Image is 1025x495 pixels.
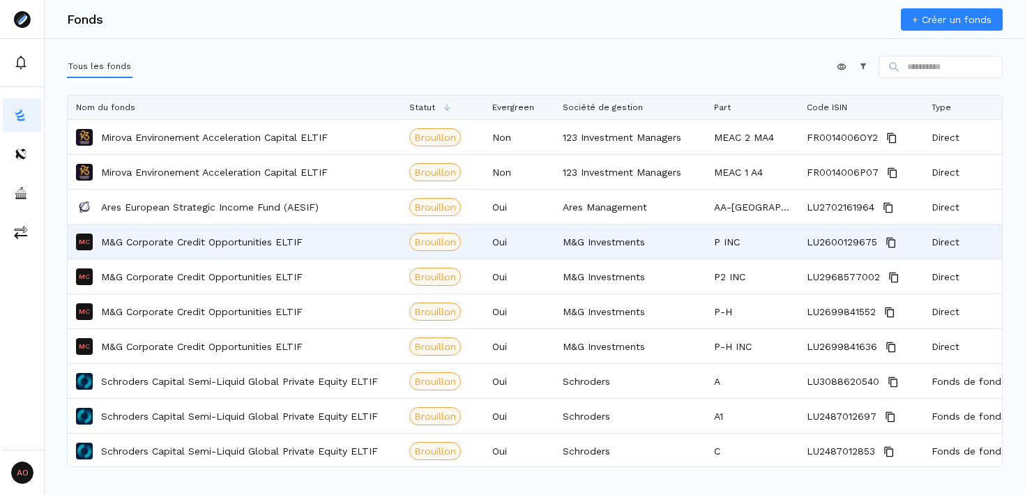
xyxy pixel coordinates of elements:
[883,234,899,251] button: Copy
[101,165,328,179] a: Mirova Environement Acceleration Capital ELTIF
[563,102,643,112] span: Société de gestion
[14,186,28,200] img: asset-managers
[807,399,876,434] span: LU2487012697
[554,259,706,294] div: M&G Investments
[706,259,798,294] div: P2 INC
[484,294,554,328] div: Oui
[706,399,798,433] div: A1
[484,120,554,154] div: Non
[901,8,1003,31] a: + Créer un fonds
[76,373,93,390] img: Schroders Capital Semi-Liquid Global Private Equity ELTIF
[484,399,554,433] div: Oui
[882,409,899,425] button: Copy
[414,374,456,388] span: Brouillon
[807,434,875,469] span: LU2487012853
[3,176,41,210] button: asset-managers
[101,305,303,319] p: M&G Corporate Credit Opportunities ELTIF
[554,399,706,433] div: Schroders
[881,443,897,460] button: Copy
[807,121,878,155] span: FR0014006OY2
[492,102,534,112] span: Evergreen
[554,155,706,189] div: 123 Investment Managers
[554,329,706,363] div: M&G Investments
[484,190,554,224] div: Oui
[76,443,93,459] img: Schroders Capital Semi-Liquid Global Private Equity ELTIF
[409,102,435,112] span: Statut
[101,340,303,353] a: M&G Corporate Credit Opportunities ELTIF
[484,329,554,363] div: Oui
[3,137,41,171] button: distributors
[414,130,456,144] span: Brouillon
[932,102,951,112] span: Type
[807,190,874,224] span: LU2702161964
[706,329,798,363] div: P-H INC
[706,190,798,224] div: AA-[GEOGRAPHIC_DATA]-EUR
[484,155,554,189] div: Non
[79,238,90,245] p: MC
[554,434,706,468] div: Schroders
[554,294,706,328] div: M&G Investments
[807,365,879,399] span: LU3088620540
[554,190,706,224] div: Ares Management
[706,155,798,189] div: MEAC 1 A4
[101,200,319,214] a: Ares European Strategic Income Fund (AESIF)
[554,364,706,398] div: Schroders
[14,147,28,161] img: distributors
[101,235,303,249] a: M&G Corporate Credit Opportunities ELTIF
[414,235,456,249] span: Brouillon
[67,13,103,26] h3: Fonds
[885,374,902,390] button: Copy
[807,260,880,294] span: LU2968577002
[807,295,876,329] span: LU2699841552
[79,273,90,280] p: MC
[706,120,798,154] div: MEAC 2 MA4
[14,225,28,239] img: commissions
[3,215,41,249] button: commissions
[706,434,798,468] div: C
[101,130,328,144] a: Mirova Environement Acceleration Capital ELTIF
[884,165,901,181] button: Copy
[714,102,731,112] span: Part
[554,120,706,154] div: 123 Investment Managers
[807,155,879,190] span: FR0014006P07
[883,130,900,146] button: Copy
[484,224,554,259] div: Oui
[76,164,93,181] img: Mirova Environement Acceleration Capital ELTIF
[414,270,456,284] span: Brouillon
[101,374,378,388] a: Schroders Capital Semi-Liquid Global Private Equity ELTIF
[11,462,33,484] span: AO
[706,294,798,328] div: P-H
[484,259,554,294] div: Oui
[880,199,897,216] button: Copy
[414,340,456,353] span: Brouillon
[101,444,378,458] a: Schroders Capital Semi-Liquid Global Private Equity ELTIF
[883,339,899,356] button: Copy
[101,409,378,423] a: Schroders Capital Semi-Liquid Global Private Equity ELTIF
[3,98,41,132] button: funds
[881,304,898,321] button: Copy
[484,364,554,398] div: Oui
[886,269,902,286] button: Copy
[484,434,554,468] div: Oui
[414,444,456,458] span: Brouillon
[76,199,93,215] img: Ares European Strategic Income Fund (AESIF)
[414,165,456,179] span: Brouillon
[79,343,90,350] p: MC
[101,270,303,284] a: M&G Corporate Credit Opportunities ELTIF
[807,102,847,112] span: Code ISIN
[76,102,135,112] span: Nom du fonds
[76,408,93,425] img: Schroders Capital Semi-Liquid Global Private Equity ELTIF
[79,308,90,315] p: MC
[76,129,93,146] img: Mirova Environement Acceleration Capital ELTIF
[706,364,798,398] div: A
